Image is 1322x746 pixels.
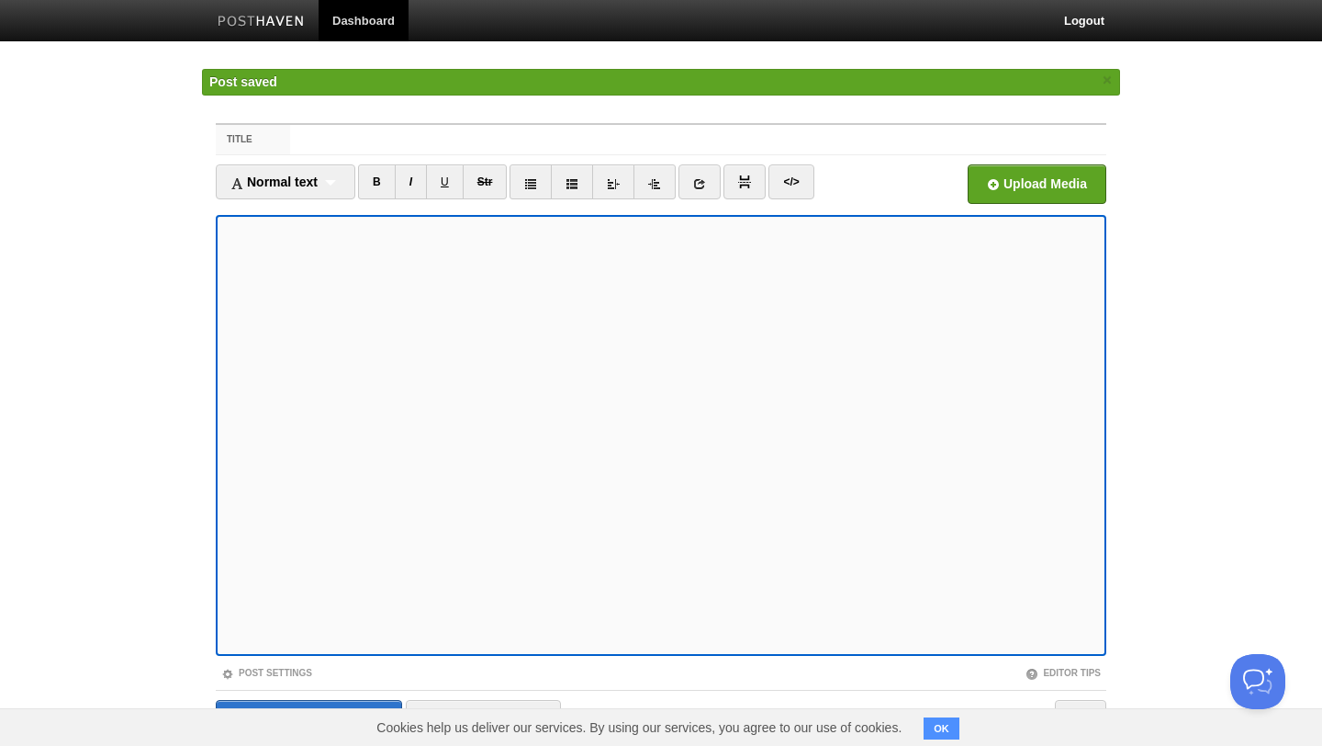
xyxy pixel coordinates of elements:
span: Normal text [230,175,318,189]
img: pagebreak-icon.png [738,175,751,188]
del: Str [477,175,493,188]
iframe: Help Scout Beacon - Open [1230,654,1285,709]
a: I [395,164,427,199]
input: Save and Publish [216,700,402,746]
input: Save as Draft [406,700,562,746]
span: Post saved [209,74,277,89]
a: Editor Tips [1025,668,1101,678]
a: Str [463,164,508,199]
span: Cookies help us deliver our services. By using our services, you agree to our use of cookies. [358,709,920,746]
img: Posthaven-bar [218,16,305,29]
a: B [358,164,396,199]
label: Title [216,125,290,154]
a: × [1099,69,1115,92]
a: Post Settings [221,668,312,678]
a: </> [768,164,813,199]
button: OK [924,718,959,740]
a: U [426,164,464,199]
